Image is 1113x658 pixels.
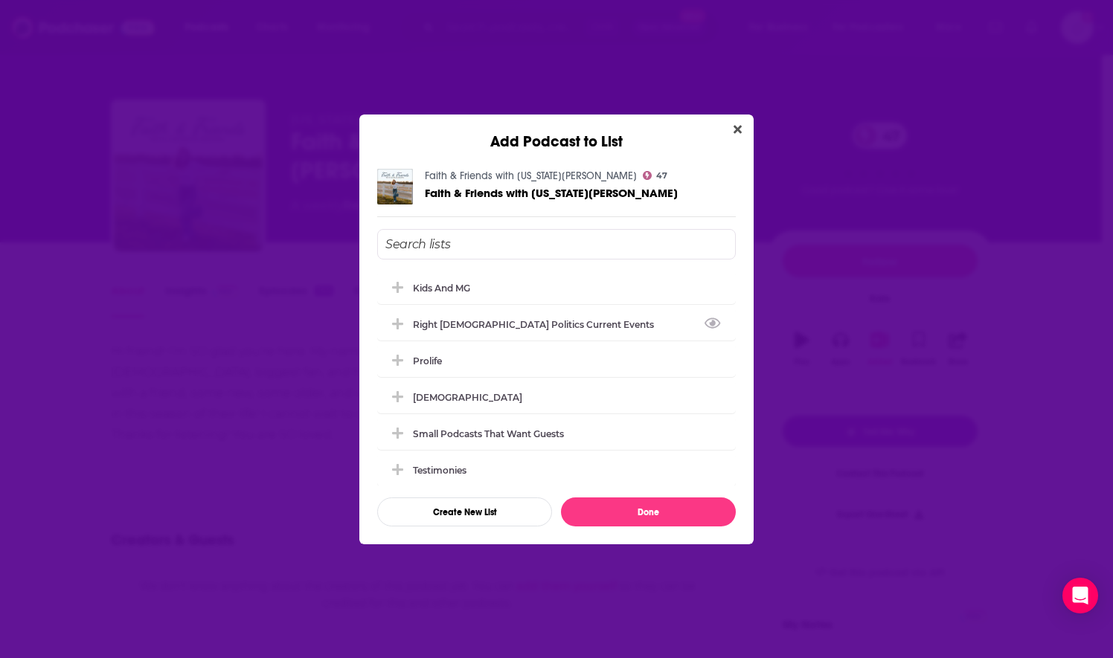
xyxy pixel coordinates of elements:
[425,170,637,182] a: Faith & Friends with Georgia Williams
[377,229,736,526] div: Add Podcast To List
[377,229,736,259] input: Search lists
[377,454,736,486] div: Testimonies
[413,428,564,439] div: Small Podcasts that Want Guests
[413,355,442,367] div: Prolife
[425,186,678,200] span: Faith & Friends with [US_STATE][PERSON_NAME]
[728,120,748,139] button: Close
[359,114,754,151] div: Add Podcast to List
[377,497,552,526] button: Create New List
[643,171,667,180] a: 47
[413,319,663,330] div: Right [DEMOGRAPHIC_DATA] Politics Current Events
[377,271,736,304] div: Kids and MG
[413,283,470,294] div: Kids and MG
[377,169,413,204] img: Faith & Friends with Georgia Williams
[561,497,736,526] button: Done
[413,392,522,403] div: [DEMOGRAPHIC_DATA]
[654,327,663,329] button: View Link
[377,308,736,341] div: Right Christian Politics Current Events
[1062,578,1098,613] div: Open Intercom Messenger
[377,381,736,413] div: Catholic
[377,344,736,377] div: Prolife
[377,417,736,450] div: Small Podcasts that Want Guests
[413,465,466,476] div: Testimonies
[425,187,678,199] a: Faith & Friends with Georgia Williams
[656,172,667,179] span: 47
